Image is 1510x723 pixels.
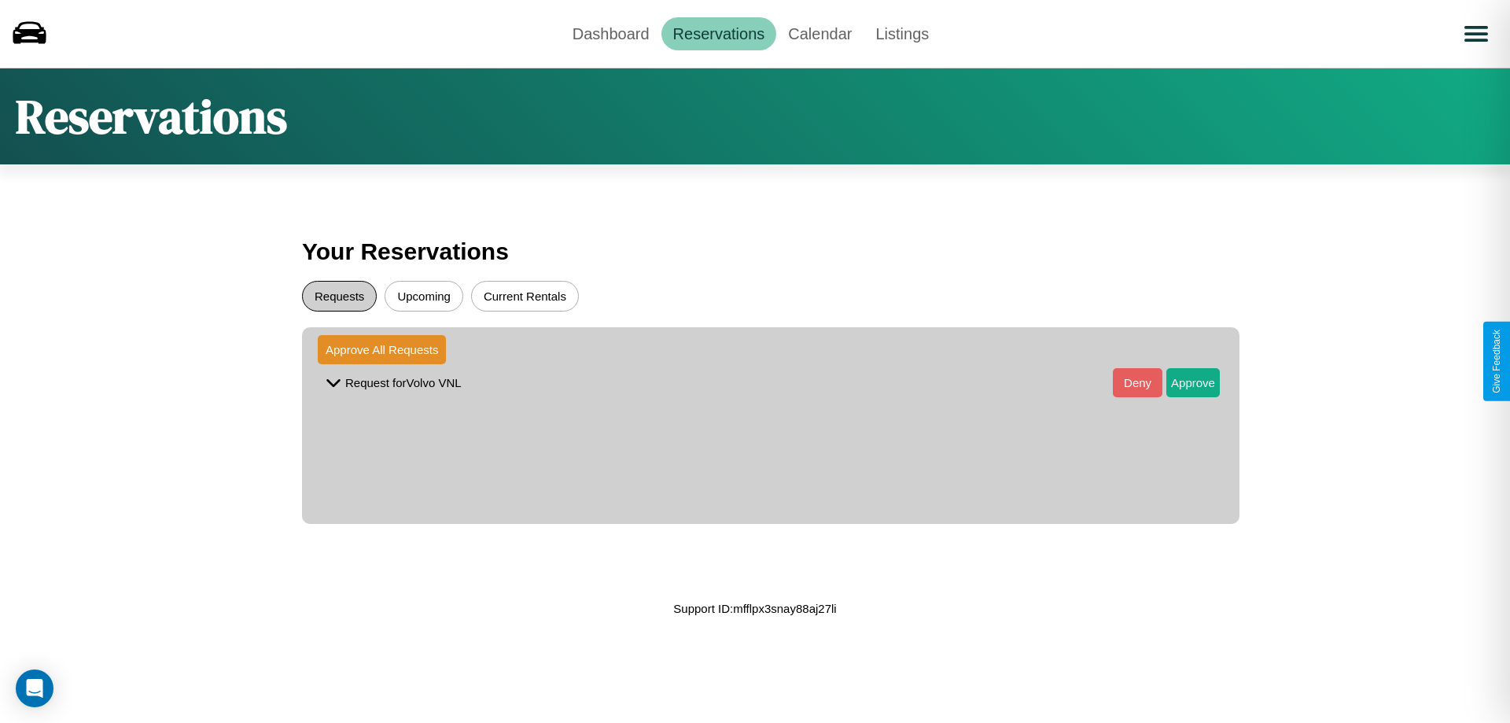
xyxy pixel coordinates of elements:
button: Requests [302,281,377,312]
button: Upcoming [385,281,463,312]
button: Approve All Requests [318,335,446,364]
h1: Reservations [16,84,287,149]
a: Dashboard [561,17,661,50]
a: Listings [864,17,941,50]
p: Request for Volvo VNL [345,372,462,393]
a: Reservations [661,17,777,50]
button: Deny [1113,368,1162,397]
button: Current Rentals [471,281,579,312]
div: Open Intercom Messenger [16,670,53,707]
button: Approve [1166,368,1220,397]
div: Give Feedback [1491,330,1502,393]
button: Open menu [1454,12,1498,56]
h3: Your Reservations [302,231,1208,273]
a: Calendar [776,17,864,50]
p: Support ID: mfflpx3snay88aj27li [673,598,836,619]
